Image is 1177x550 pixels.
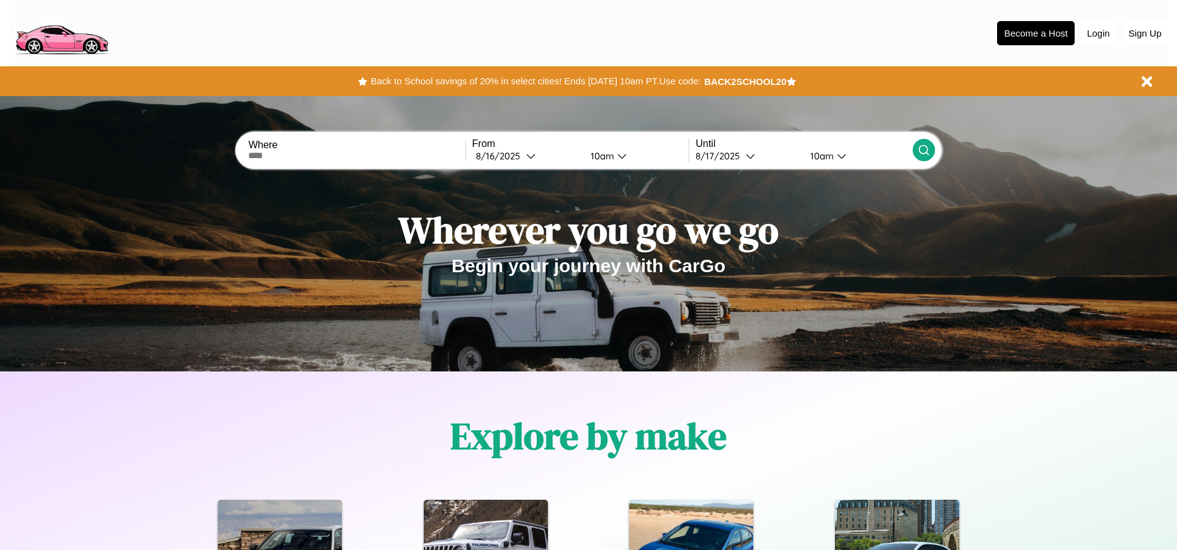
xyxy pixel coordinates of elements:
div: 10am [584,150,617,162]
button: Login [1081,22,1116,45]
button: Back to School savings of 20% in select cities! Ends [DATE] 10am PT.Use code: [367,73,704,90]
b: BACK2SCHOOL20 [704,76,787,87]
button: Become a Host [997,21,1075,45]
label: Where [248,140,465,151]
div: 10am [804,150,837,162]
button: Sign Up [1122,22,1168,45]
label: From [472,138,689,149]
div: 8 / 16 / 2025 [476,150,526,162]
button: 10am [581,149,689,162]
img: logo [9,6,114,58]
h1: Explore by make [450,410,727,461]
div: 8 / 17 / 2025 [696,150,746,162]
label: Until [696,138,912,149]
button: 10am [800,149,913,162]
button: 8/16/2025 [472,149,581,162]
